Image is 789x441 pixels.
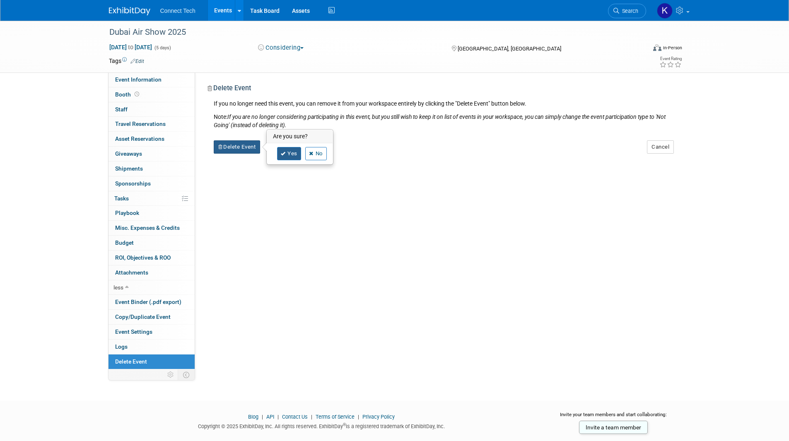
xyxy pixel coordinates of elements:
[115,120,166,127] span: Travel Reservations
[305,147,327,160] a: No
[160,7,195,14] span: Connect Tech
[127,44,135,51] span: to
[115,76,162,83] span: Event Information
[109,7,150,15] img: ExhibitDay
[115,165,143,172] span: Shipments
[109,191,195,206] a: Tasks
[109,265,195,280] a: Attachments
[109,236,195,250] a: Budget
[106,25,634,40] div: Dubai Air Show 2025
[115,150,142,157] span: Giveaways
[115,180,151,187] span: Sponsorships
[109,43,152,51] span: [DATE] [DATE]
[458,46,561,52] span: [GEOGRAPHIC_DATA], [GEOGRAPHIC_DATA]
[309,414,314,420] span: |
[608,4,646,18] a: Search
[115,224,180,231] span: Misc. Expenses & Credits
[113,284,123,291] span: less
[109,57,144,65] td: Tags
[657,3,673,19] img: Kara Price
[130,58,144,64] a: Edit
[109,251,195,265] a: ROI, Objectives & ROO
[109,132,195,146] a: Asset Reservations
[266,414,274,420] a: API
[115,269,148,276] span: Attachments
[133,91,141,97] span: Booth not reserved yet
[154,45,171,51] span: (5 days)
[343,422,346,427] sup: ®
[255,43,307,52] button: Considering
[267,130,333,143] h3: Are you sure?
[653,44,661,51] img: Format-Inperson.png
[214,113,666,128] i: If you are no longer considering participating in this event, but you still wish to keep it on li...
[115,343,128,350] span: Logs
[109,176,195,191] a: Sponsorships
[109,310,195,324] a: Copy/Duplicate Event
[164,369,178,380] td: Personalize Event Tab Strip
[114,195,129,202] span: Tasks
[214,140,261,154] button: Delete Event
[115,135,164,142] span: Asset Reservations
[208,84,674,99] div: Delete Event
[208,99,674,129] div: If you no longer need this event, you can remove it from your workspace entirely by clicking the ...
[115,254,171,261] span: ROI, Objectives & ROO
[547,411,680,424] div: Invite your team members and start collaborating:
[277,147,301,160] a: Yes
[109,325,195,339] a: Event Settings
[356,414,361,420] span: |
[115,106,128,113] span: Staff
[663,45,682,51] div: In-Person
[109,280,195,295] a: less
[109,72,195,87] a: Event Information
[659,57,682,61] div: Event Rating
[109,87,195,102] a: Booth
[115,313,171,320] span: Copy/Duplicate Event
[316,414,355,420] a: Terms of Service
[109,340,195,354] a: Logs
[115,328,152,335] span: Event Settings
[579,421,648,434] a: Invite a team member
[214,113,674,129] div: Note:
[647,140,674,154] button: Cancel
[619,8,638,14] span: Search
[282,414,308,420] a: Contact Us
[109,354,195,369] a: Delete Event
[275,414,281,420] span: |
[109,206,195,220] a: Playbook
[109,117,195,131] a: Travel Reservations
[178,369,195,380] td: Toggle Event Tabs
[109,102,195,117] a: Staff
[362,414,395,420] a: Privacy Policy
[115,239,134,246] span: Budget
[115,358,147,365] span: Delete Event
[109,221,195,235] a: Misc. Expenses & Credits
[115,91,141,98] span: Booth
[109,295,195,309] a: Event Binder (.pdf export)
[248,414,258,420] a: Blog
[109,147,195,161] a: Giveaways
[597,43,683,55] div: Event Format
[115,210,139,216] span: Playbook
[115,299,181,305] span: Event Binder (.pdf export)
[109,421,535,430] div: Copyright © 2025 ExhibitDay, Inc. All rights reserved. ExhibitDay is a registered trademark of Ex...
[109,161,195,176] a: Shipments
[260,414,265,420] span: |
